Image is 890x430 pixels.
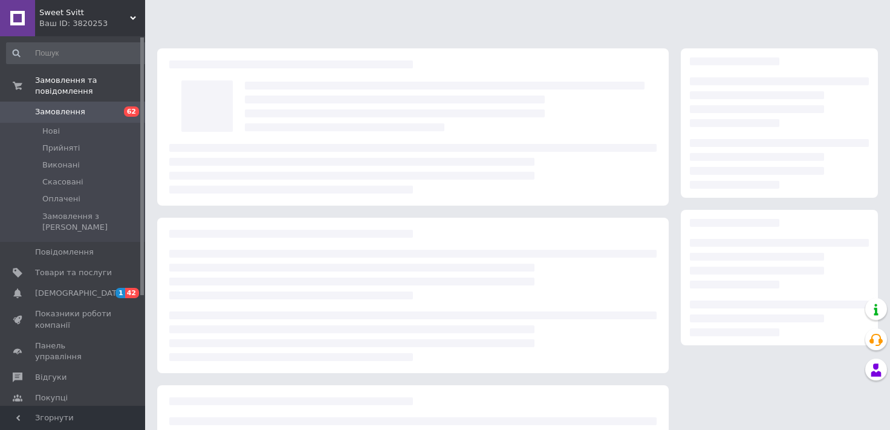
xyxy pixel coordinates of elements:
span: Показники роботи компанії [35,308,112,330]
span: Повідомлення [35,247,94,258]
span: Нові [42,126,60,137]
input: Пошук [6,42,147,64]
span: 1 [115,288,125,298]
span: Оплачені [42,194,80,204]
span: Панель управління [35,340,112,362]
div: Ваш ID: 3820253 [39,18,145,29]
span: Товари та послуги [35,267,112,278]
span: Скасовані [42,177,83,187]
span: 42 [125,288,139,298]
span: Відгуки [35,372,67,383]
span: Замовлення [35,106,85,117]
span: Покупці [35,393,68,403]
span: Замовлення та повідомлення [35,75,145,97]
span: Замовлення з [PERSON_NAME] [42,211,146,233]
span: 62 [124,106,139,117]
span: [DEMOGRAPHIC_DATA] [35,288,125,299]
span: Прийняті [42,143,80,154]
span: Виконані [42,160,80,171]
span: Sweet Svitt [39,7,130,18]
